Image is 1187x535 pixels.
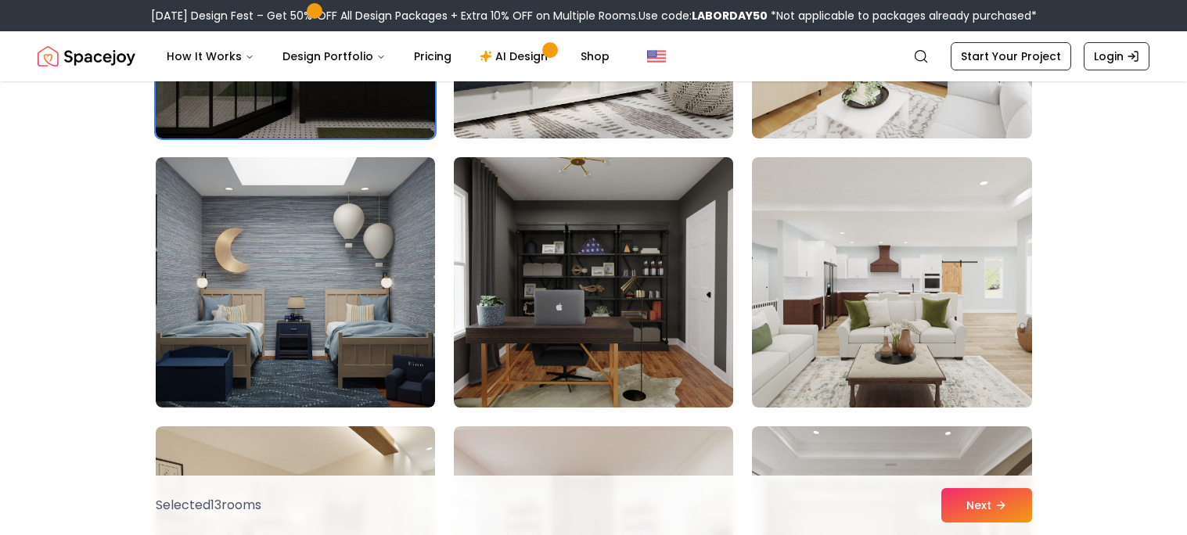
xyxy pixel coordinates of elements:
p: Selected 13 room s [156,496,261,515]
a: Start Your Project [951,42,1071,70]
nav: Global [38,31,1149,81]
img: United States [647,47,666,66]
nav: Main [154,41,622,72]
a: Login [1084,42,1149,70]
span: *Not applicable to packages already purchased* [768,8,1037,23]
button: How It Works [154,41,267,72]
a: Spacejoy [38,41,135,72]
b: LABORDAY50 [692,8,768,23]
a: Pricing [401,41,464,72]
img: Room room-74 [447,151,740,414]
img: Room room-75 [752,157,1031,408]
a: AI Design [467,41,565,72]
a: Shop [568,41,622,72]
button: Design Portfolio [270,41,398,72]
span: Use code: [638,8,768,23]
button: Next [941,488,1032,522]
div: [DATE] Design Fest – Get 50% OFF All Design Packages + Extra 10% OFF on Multiple Rooms. [151,8,1037,23]
img: Spacejoy Logo [38,41,135,72]
img: Room room-73 [156,157,435,408]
